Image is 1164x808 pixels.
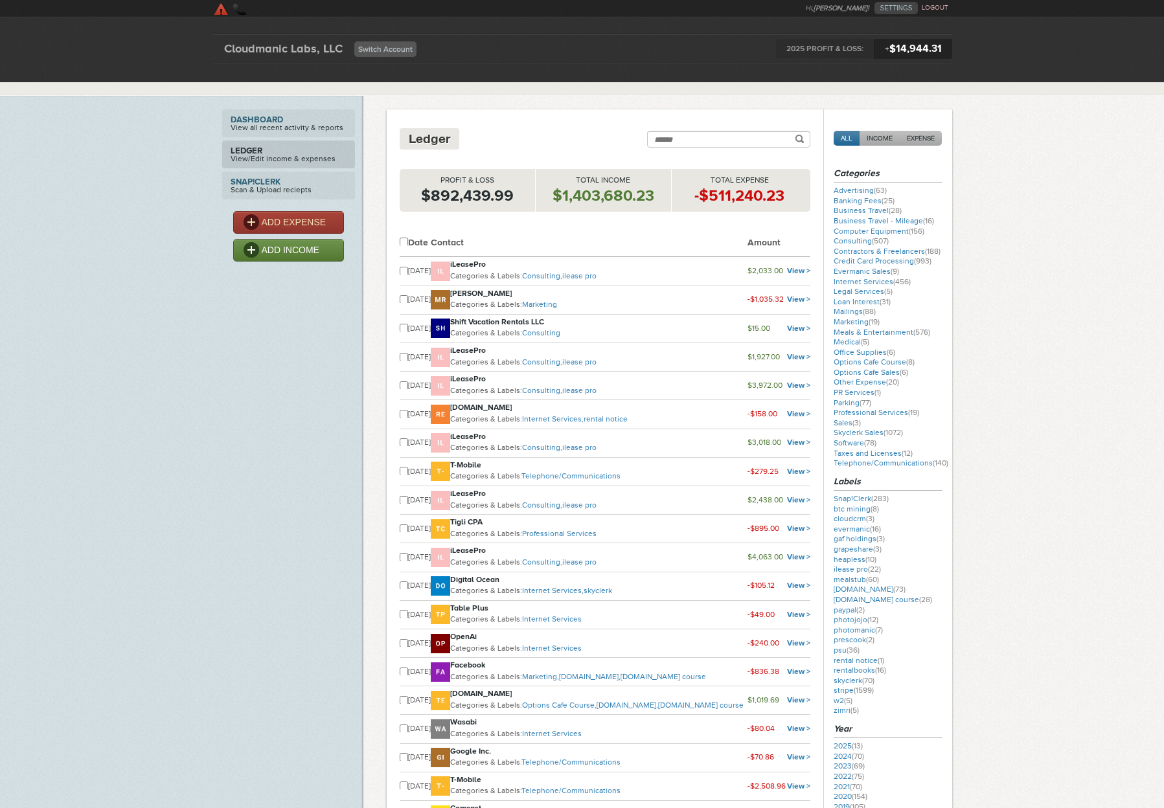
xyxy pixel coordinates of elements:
strong: Google Inc. [450,746,491,756]
a: View > [787,409,810,418]
span: (16) [875,666,886,675]
a: btc mining [834,504,879,513]
td: [DATE] [408,658,431,686]
strong: iLeasePro [450,432,486,441]
a: Credit Card Processing [834,256,931,265]
strong: Wasabi [450,717,477,726]
span: (5) [884,287,893,296]
span: (9) [891,267,899,276]
span: (16) [870,524,881,533]
a: Other Expense [834,377,899,387]
a: Taxes and Licenses [834,449,913,458]
span: (3) [866,514,874,523]
small: $1,019.69 [747,695,779,704]
span: (19) [908,408,919,417]
span: (5) [844,696,852,705]
small: $15.00 [747,324,770,333]
span: (576) [913,328,930,337]
a: View > [787,552,810,561]
a: Options Cafe Course [834,357,915,366]
span: (12) [867,615,878,624]
span: (20) [886,377,899,387]
span: (36) [847,645,860,655]
a: Marketing [522,300,557,309]
td: [DATE] [408,486,431,514]
span: (3) [876,534,885,543]
a: [DOMAIN_NAME] [834,585,906,594]
span: (25) [882,196,895,205]
p: Categories & Labels: [450,613,747,626]
span: (12) [902,449,913,458]
a: Snap!Clerk [834,494,889,503]
a: Internet Services [522,729,582,738]
a: View > [787,381,810,390]
strong: iLeasePro [450,346,486,355]
a: Professional Services [522,529,597,538]
a: ilease pro [562,271,597,280]
a: Consulting, [522,557,562,567]
span: $14,944.31 [874,39,952,59]
a: PR Services [834,388,881,397]
a: paypal [834,605,865,614]
small: -$49.00 [747,610,775,619]
a: 2022 [834,772,864,781]
a: ADD INCOME [233,239,344,262]
a: Mailings [834,307,876,316]
p: Categories & Labels: [450,699,747,712]
p: Categories & Labels: [450,413,747,426]
span: (19) [869,317,880,326]
span: (75) [852,772,864,781]
strong: $1,403,680.23 [553,186,654,204]
a: SkyClerk [212,2,336,15]
a: View > [787,495,810,504]
a: ilease pro [562,500,597,510]
a: Medical [834,337,869,346]
span: (3) [852,418,861,427]
a: Marketing, [522,672,559,681]
div: Cloudmanic Labs, LLC [212,39,354,58]
strong: iLeasePro [450,489,486,498]
a: View > [787,295,810,304]
a: View > [787,266,810,275]
a: 2025 [834,741,863,750]
a: Software [834,438,876,447]
a: Consulting, [522,386,562,395]
small: $4,063.00 [747,552,783,561]
h4: Ledger [409,131,450,147]
a: rentalbooks [834,666,886,675]
a: w2 [834,696,852,705]
a: Parking [834,398,871,407]
a: [DOMAIN_NAME] course [658,701,744,710]
span: (188) [925,247,941,256]
h3: Year [834,723,942,738]
strong: Digital Ocean [450,575,499,584]
a: View > [787,324,810,333]
a: prescook [834,635,874,644]
a: SETTINGS [874,2,917,14]
strong: Snap!Clerk [231,177,347,186]
a: View > [787,467,810,476]
p: Categories & Labels: [450,356,747,369]
a: Advertising [834,186,887,195]
a: Contractors & Freelancers [834,247,941,256]
a: skyclerk [834,676,874,685]
th: Date [408,231,431,257]
span: (88) [863,307,876,316]
span: + [885,44,889,54]
a: [DOMAIN_NAME] course [834,595,932,604]
a: LOGOUT [922,4,948,12]
td: [DATE] [408,772,431,800]
span: (456) [893,277,911,286]
span: (22) [868,565,881,574]
a: Consulting [834,236,889,245]
a: Internet Services, [522,414,584,423]
a: ALL [834,131,860,146]
p: Categories & Labels: [450,499,747,512]
small: $3,018.00 [747,438,781,447]
a: heapless [834,555,876,564]
td: [DATE] [408,686,431,715]
p: Categories & Labels: [450,785,747,798]
a: Switch Account [354,41,417,57]
span: (154) [852,792,867,801]
p: Categories & Labels: [450,642,747,655]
